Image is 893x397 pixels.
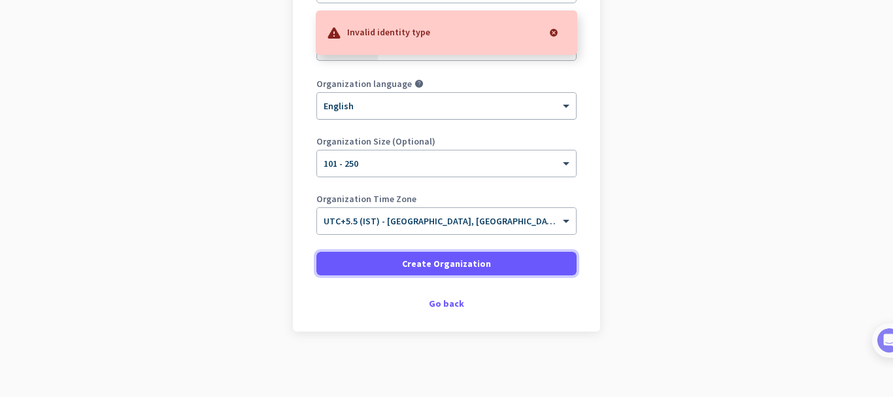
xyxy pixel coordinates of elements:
div: Go back [316,299,577,308]
label: Organization Size (Optional) [316,137,577,146]
button: Create Organization [316,252,577,275]
label: Organization Time Zone [316,194,577,203]
p: Invalid identity type [347,25,430,38]
i: help [414,79,424,88]
label: Organization language [316,79,412,88]
span: Create Organization [402,257,491,270]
